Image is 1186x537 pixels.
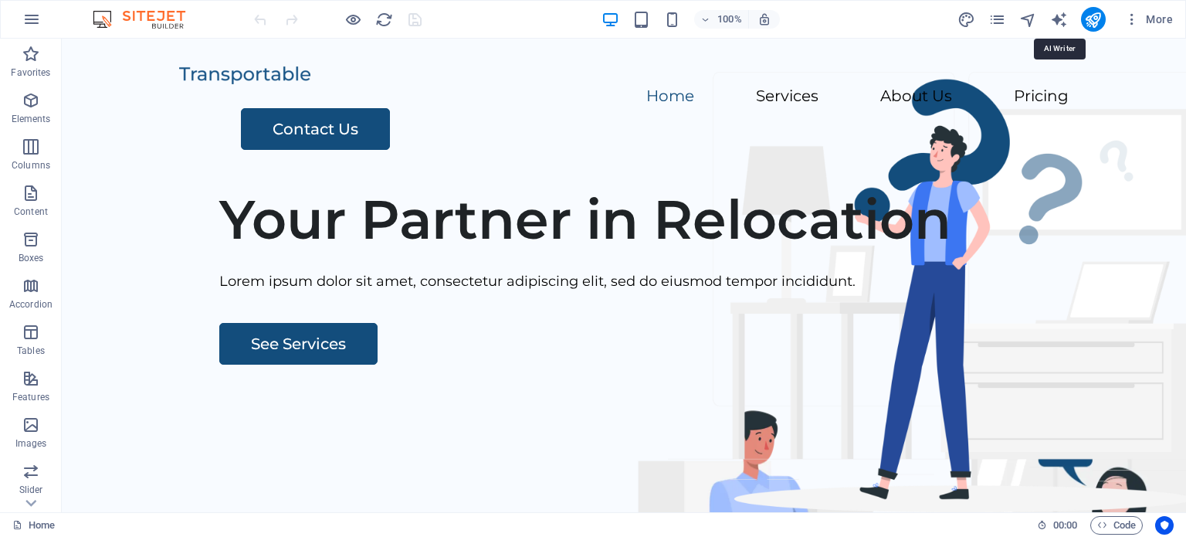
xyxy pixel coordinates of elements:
p: Tables [17,345,45,357]
button: publish [1081,7,1106,32]
a: Click to cancel selection. Double-click to open Pages [12,516,55,535]
p: Boxes [19,252,44,264]
p: Features [12,391,49,403]
h6: Session time [1037,516,1078,535]
p: Favorites [11,66,50,79]
p: Content [14,206,48,218]
h6: 100% [717,10,742,29]
p: Images [15,437,47,450]
button: pages [988,10,1007,29]
i: Reload page [375,11,393,29]
i: Design (Ctrl+Alt+Y) [957,11,975,29]
i: Publish [1084,11,1102,29]
button: design [957,10,976,29]
p: Accordion [9,298,53,311]
button: text_generator [1050,10,1069,29]
i: Pages (Ctrl+Alt+S) [988,11,1006,29]
button: reload [374,10,393,29]
p: Elements [12,113,51,125]
button: Usercentrics [1155,516,1174,535]
button: More [1118,7,1179,32]
p: Slider [19,484,43,496]
button: Code [1090,516,1143,535]
img: Editor Logo [89,10,205,29]
span: : [1064,519,1066,531]
span: 00 00 [1053,516,1077,535]
button: navigator [1019,10,1038,29]
i: On resize automatically adjust zoom level to fit chosen device. [757,12,771,26]
i: Navigator [1019,11,1037,29]
button: 100% [694,10,749,29]
span: More [1124,12,1173,27]
span: Code [1097,516,1136,535]
p: Columns [12,159,50,172]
